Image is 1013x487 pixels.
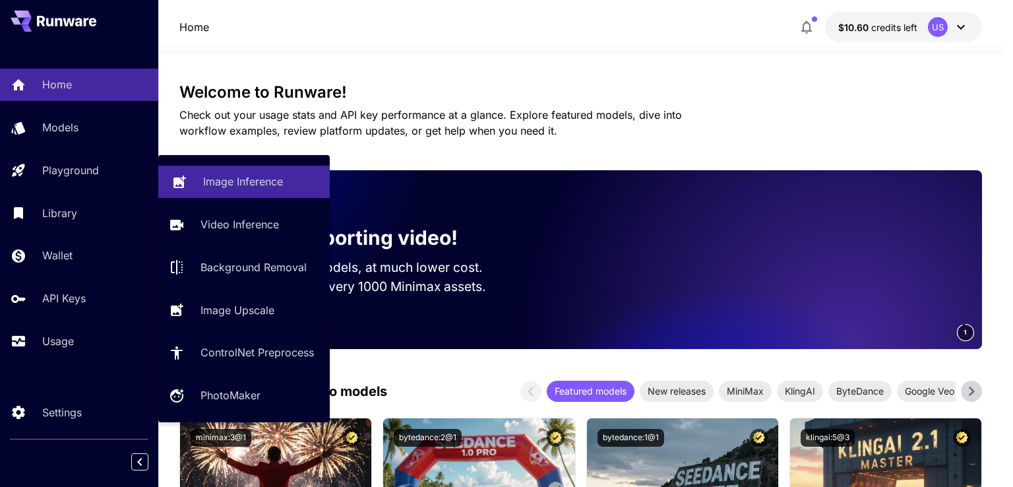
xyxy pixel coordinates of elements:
p: Library [42,205,77,221]
p: Save up to $350 for every 1000 Minimax assets. [200,277,508,296]
span: KlingAI [777,384,823,398]
a: Video Inference [158,209,330,241]
p: Home [42,77,72,92]
span: Check out your usage stats and API key performance at a glance. Explore featured models, dive int... [179,108,682,137]
button: klingai:5@3 [801,429,855,447]
nav: breadcrumb [179,19,209,35]
p: API Keys [42,290,86,306]
div: $10.59707 [838,20,917,34]
p: PhotoMaker [200,387,261,403]
p: Now supporting video! [237,223,458,253]
p: ControlNet Preprocess [200,344,314,360]
a: PhotoMaker [158,379,330,412]
p: Usage [42,333,74,349]
p: Playground [42,162,99,178]
span: MiniMax [719,384,772,398]
p: Run the best video models, at much lower cost. [200,258,508,277]
a: Image Inference [158,166,330,198]
span: credits left [871,22,917,33]
button: $10.59707 [825,12,982,42]
p: Settings [42,405,82,420]
p: Image Inference [203,174,283,189]
h3: Welcome to Runware! [179,83,982,102]
span: Google Veo [897,384,962,398]
span: Featured models [547,384,634,398]
p: Image Upscale [200,302,274,318]
p: Models [42,119,78,135]
a: Background Removal [158,251,330,284]
a: Image Upscale [158,294,330,326]
span: New releases [640,384,714,398]
button: Certified Model – Vetted for best performance and includes a commercial license. [547,429,565,447]
button: minimax:3@1 [191,429,251,447]
button: Collapse sidebar [131,453,148,471]
span: $10.60 [838,22,871,33]
span: ByteDance [828,384,892,398]
button: bytedance:1@1 [598,429,664,447]
a: ControlNet Preprocess [158,337,330,369]
p: Video Inference [200,216,279,232]
p: Wallet [42,247,73,263]
p: Home [179,19,209,35]
p: Background Removal [200,259,307,275]
button: Certified Model – Vetted for best performance and includes a commercial license. [953,429,971,447]
button: Certified Model – Vetted for best performance and includes a commercial license. [343,429,361,447]
button: Certified Model – Vetted for best performance and includes a commercial license. [750,429,768,447]
div: Collapse sidebar [141,450,158,474]
button: bytedance:2@1 [394,429,462,447]
span: 1 [964,327,967,337]
div: US [928,17,948,37]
